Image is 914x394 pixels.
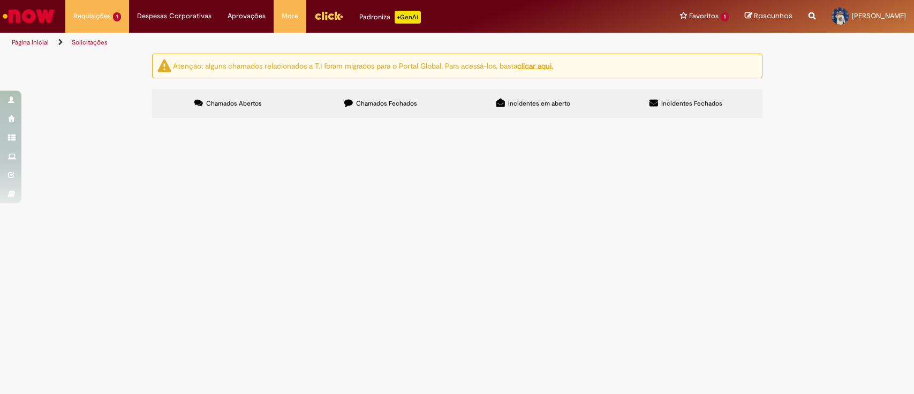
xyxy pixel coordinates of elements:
[745,11,792,21] a: Rascunhos
[1,5,56,27] img: ServiceNow
[754,11,792,21] span: Rascunhos
[359,11,421,24] div: Padroniza
[8,33,601,53] ul: Trilhas de página
[689,11,719,21] span: Favoritos
[228,11,266,21] span: Aprovações
[12,38,49,47] a: Página inicial
[852,11,906,20] span: [PERSON_NAME]
[73,11,111,21] span: Requisições
[113,12,121,21] span: 1
[508,99,570,108] span: Incidentes em aberto
[72,38,108,47] a: Solicitações
[517,61,553,70] a: clicar aqui.
[206,99,262,108] span: Chamados Abertos
[173,61,553,70] ng-bind-html: Atenção: alguns chamados relacionados a T.I foram migrados para o Portal Global. Para acessá-los,...
[661,99,722,108] span: Incidentes Fechados
[356,99,417,108] span: Chamados Fechados
[721,12,729,21] span: 1
[395,11,421,24] p: +GenAi
[282,11,298,21] span: More
[314,8,343,24] img: click_logo_yellow_360x200.png
[137,11,211,21] span: Despesas Corporativas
